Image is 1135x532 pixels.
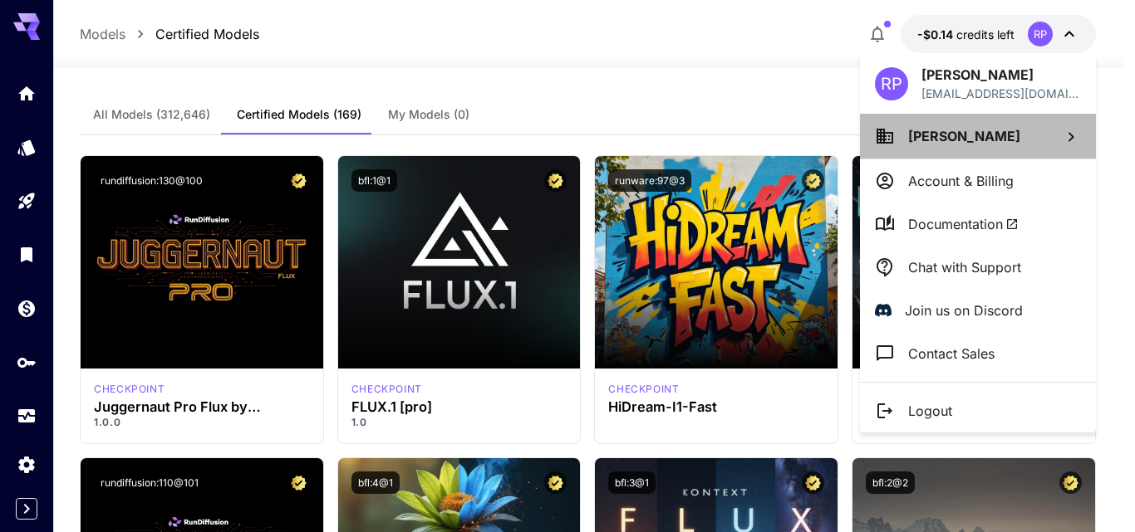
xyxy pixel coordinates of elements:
button: [PERSON_NAME] [860,114,1096,159]
div: RP [875,67,908,100]
p: Contact Sales [908,344,995,364]
p: Account & Billing [908,171,1014,191]
p: [EMAIL_ADDRESS][DOMAIN_NAME] [921,85,1081,102]
p: Join us on Discord [905,300,1023,320]
span: [PERSON_NAME] [908,128,1020,144]
div: rajivpatnaikiot@gmail.com [921,85,1081,102]
p: [PERSON_NAME] [921,65,1081,85]
p: Chat with Support [908,257,1021,277]
p: Logout [908,401,952,421]
span: Documentation [908,214,1019,234]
